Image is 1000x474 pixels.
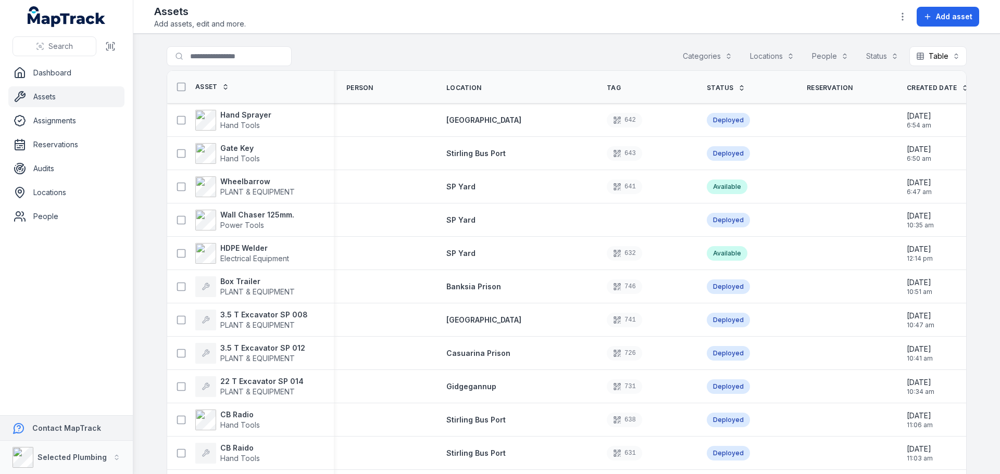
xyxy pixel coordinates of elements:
[907,444,933,454] span: [DATE]
[707,146,750,161] div: Deployed
[446,248,476,259] a: SP Yard
[907,277,932,288] span: [DATE]
[8,158,124,179] a: Audits
[907,111,931,121] span: [DATE]
[607,413,642,427] div: 638
[707,84,745,92] a: Status
[859,46,905,66] button: Status
[917,7,979,27] button: Add asset
[220,243,289,253] strong: HDPE Welder
[220,221,264,229] span: Power Tools
[220,354,295,363] span: PLANT & EQUIPMENT
[907,311,934,321] span: [DATE]
[446,249,476,258] span: SP Yard
[195,409,260,430] a: CB RadioHand Tools
[195,443,260,464] a: CB RaidoHand Tools
[446,215,476,225] a: SP Yard
[446,115,521,125] a: [GEOGRAPHIC_DATA]
[909,46,967,66] button: Table
[446,148,506,159] a: Stirling Bus Port
[607,246,642,261] div: 632
[707,246,747,261] div: Available
[907,377,934,396] time: 8/28/2025, 10:34:15 AM
[707,279,750,294] div: Deployed
[8,86,124,107] a: Assets
[907,411,933,421] span: [DATE]
[907,188,932,196] span: 6:47 am
[907,411,933,429] time: 8/27/2025, 11:06:43 AM
[446,449,506,457] span: Stirling Bus Port
[607,113,642,127] div: 642
[220,176,295,187] strong: Wheelbarrow
[220,154,260,163] span: Hand Tools
[707,446,750,460] div: Deployed
[907,388,934,396] span: 10:34 am
[220,420,260,429] span: Hand Tools
[446,149,506,158] span: Stirling Bus Port
[607,346,642,361] div: 726
[195,143,260,164] a: Gate KeyHand Tools
[707,213,750,227] div: Deployed
[607,84,621,92] span: Tag
[707,313,750,327] div: Deployed
[220,254,289,263] span: Electrical Equipment
[607,180,642,194] div: 641
[907,277,932,296] time: 8/28/2025, 10:51:56 AM
[907,211,934,229] time: 9/2/2025, 10:35:01 AM
[907,177,932,188] span: [DATE]
[907,244,933,263] time: 8/29/2025, 12:14:32 PM
[607,379,642,394] div: 731
[446,348,510,358] a: Casuarina Prison
[446,315,521,324] span: [GEOGRAPHIC_DATA]
[195,83,218,91] span: Asset
[195,376,304,397] a: 22 T Excavator SP 014PLANT & EQUIPMENT
[807,84,853,92] span: Reservation
[743,46,801,66] button: Locations
[707,379,750,394] div: Deployed
[446,349,510,357] span: Casuarina Prison
[220,310,308,320] strong: 3.5 T Excavator SP 008
[446,382,496,391] span: Gidgegannup
[907,111,931,130] time: 9/11/2025, 6:54:21 AM
[220,143,260,153] strong: Gate Key
[707,84,734,92] span: Status
[907,221,934,229] span: 10:35 am
[446,84,481,92] span: Location
[48,41,73,52] span: Search
[907,155,931,163] span: 6:50 am
[907,177,932,196] time: 9/11/2025, 6:47:31 AM
[195,210,294,230] a: Wall Chaser 125mm.Power Tools
[195,110,271,131] a: Hand SprayerHand Tools
[907,344,933,354] span: [DATE]
[195,276,295,297] a: Box TrailerPLANT & EQUIPMENT
[446,281,501,292] a: Banksia Prison
[907,254,933,263] span: 12:14 pm
[907,84,957,92] span: Created Date
[220,276,295,287] strong: Box Trailer
[220,376,304,387] strong: 22 T Excavator SP 014
[154,4,246,19] h2: Assets
[907,211,934,221] span: [DATE]
[37,453,107,462] strong: Selected Plumbing
[220,454,260,463] span: Hand Tools
[707,413,750,427] div: Deployed
[195,343,305,364] a: 3.5 T Excavator SP 012PLANT & EQUIPMENT
[907,244,933,254] span: [DATE]
[8,206,124,227] a: People
[607,313,642,327] div: 741
[32,424,101,432] strong: Contact MapTrack
[195,176,295,197] a: WheelbarrowPLANT & EQUIPMENT
[907,354,933,363] span: 10:41 am
[446,282,501,291] span: Banksia Prison
[446,215,476,224] span: SP Yard
[28,6,106,27] a: MapTrack
[220,187,295,196] span: PLANT & EQUIPMENT
[195,310,308,330] a: 3.5 T Excavator SP 008PLANT & EQUIPMENT
[220,121,260,130] span: Hand Tools
[220,110,271,120] strong: Hand Sprayer
[220,321,295,329] span: PLANT & EQUIPMENT
[707,346,750,361] div: Deployed
[195,243,289,264] a: HDPE WelderElectrical Equipment
[446,415,506,424] span: Stirling Bus Port
[907,321,934,329] span: 10:47 am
